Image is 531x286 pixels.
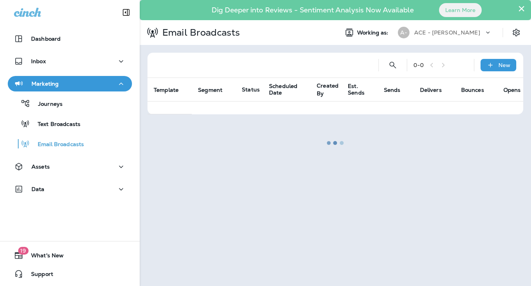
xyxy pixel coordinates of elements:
p: Marketing [31,81,59,87]
button: Data [8,181,132,197]
p: Email Broadcasts [30,141,84,148]
button: Marketing [8,76,132,91]
p: Data [31,186,45,192]
p: New [498,62,510,68]
button: Dashboard [8,31,132,47]
button: Collapse Sidebar [115,5,137,20]
p: Text Broadcasts [30,121,80,128]
button: Email Broadcasts [8,136,132,152]
button: Journeys [8,95,132,112]
p: Journeys [30,101,62,108]
button: Text Broadcasts [8,115,132,132]
p: Dashboard [31,36,61,42]
p: Assets [31,164,50,170]
button: Support [8,266,132,282]
span: Support [23,271,53,280]
span: What's New [23,252,64,262]
p: Inbox [31,58,46,64]
button: Assets [8,159,132,174]
span: 19 [18,247,28,255]
button: Inbox [8,53,132,69]
button: 19What's New [8,248,132,263]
